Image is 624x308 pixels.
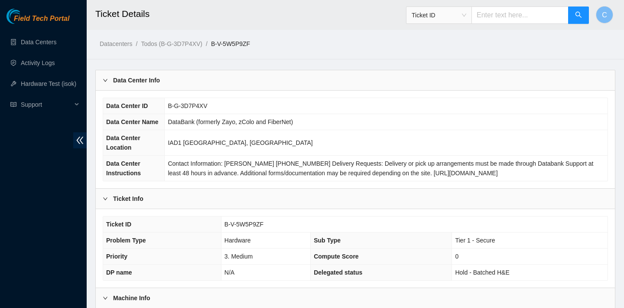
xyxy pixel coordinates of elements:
[106,237,146,244] span: Problem Type
[21,59,55,66] a: Activity Logs
[21,80,76,87] a: Hardware Test (isok)
[106,160,141,177] span: Data Center Instructions
[106,221,131,228] span: Ticket ID
[314,253,358,260] span: Compute Score
[113,194,143,203] b: Ticket Info
[168,118,293,125] span: DataBank (formerly Zayo, zColo and FiberNet)
[455,269,509,276] span: Hold - Batched H&E
[168,139,312,146] span: IAD1 [GEOGRAPHIC_DATA], [GEOGRAPHIC_DATA]
[471,7,569,24] input: Enter text here...
[96,189,615,209] div: Ticket Info
[224,269,234,276] span: N/A
[106,102,148,109] span: Data Center ID
[206,40,208,47] span: /
[602,10,607,20] span: C
[168,160,593,177] span: Contact Information: [PERSON_NAME] [PHONE_NUMBER] Delivery Requests: Delivery or pick up arrangem...
[96,70,615,90] div: Data Center Info
[596,6,613,23] button: C
[168,102,207,109] span: B-G-3D7P4XV
[211,40,250,47] a: B-V-5W5P9ZF
[314,237,341,244] span: Sub Type
[21,39,56,46] a: Data Centers
[113,293,150,303] b: Machine Info
[106,118,159,125] span: Data Center Name
[224,237,251,244] span: Hardware
[6,16,69,27] a: Akamai TechnologiesField Tech Portal
[141,40,202,47] a: Todos (B-G-3D7P4XV)
[14,15,69,23] span: Field Tech Portal
[314,269,362,276] span: Delegated status
[575,11,582,20] span: search
[103,78,108,83] span: right
[455,253,458,260] span: 0
[113,75,160,85] b: Data Center Info
[568,7,589,24] button: search
[224,221,263,228] span: B-V-5W5P9ZF
[103,196,108,201] span: right
[100,40,132,47] a: Datacenters
[96,288,615,308] div: Machine Info
[224,253,253,260] span: 3. Medium
[21,96,72,113] span: Support
[10,102,16,108] span: read
[106,269,132,276] span: DP name
[106,134,140,151] span: Data Center Location
[455,237,495,244] span: Tier 1 - Secure
[6,9,44,24] img: Akamai Technologies
[73,132,87,148] span: double-left
[103,295,108,301] span: right
[412,9,466,22] span: Ticket ID
[106,253,127,260] span: Priority
[136,40,137,47] span: /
